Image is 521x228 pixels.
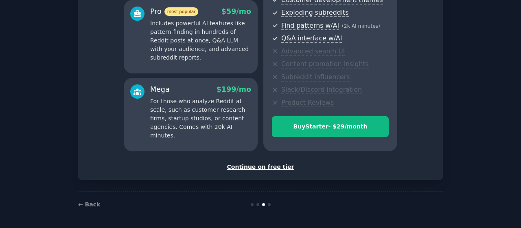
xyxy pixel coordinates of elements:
[281,60,369,69] span: Content promotion insights
[281,99,334,107] span: Product Reviews
[281,34,342,43] span: Q&A interface w/AI
[221,7,251,15] span: $ 59 /mo
[342,23,380,29] span: ( 2k AI minutes )
[87,163,434,171] div: Continue on free tier
[150,84,170,95] div: Mega
[217,85,251,93] span: $ 199 /mo
[281,22,339,30] span: Find patterns w/AI
[164,7,199,16] span: most popular
[150,19,251,62] p: Includes powerful AI features like pattern-finding in hundreds of Reddit posts at once, Q&A LLM w...
[150,97,251,140] p: For those who analyze Reddit at scale, such as customer research firms, startup studios, or conte...
[281,86,362,94] span: Slack/Discord integration
[272,122,388,131] div: Buy Starter - $ 29 /month
[272,116,389,137] button: BuyStarter- $29/month
[281,47,345,56] span: Advanced search UI
[281,73,350,82] span: Subreddit influencers
[78,201,100,208] a: ← Back
[150,7,198,17] div: Pro
[281,9,348,17] span: Exploding subreddits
